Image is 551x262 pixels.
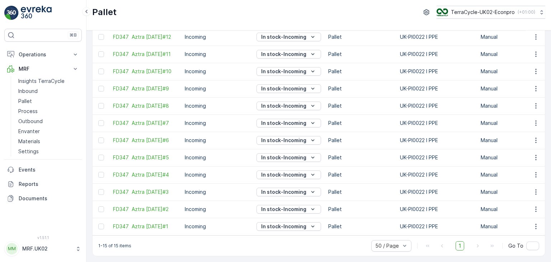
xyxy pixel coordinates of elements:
div: Toggle Row Selected [98,224,104,229]
a: FD347 Aztra 20.02.2024#9 [113,85,178,92]
p: Insights TerraCycle [18,78,65,85]
p: UK-PI0022 I PPE [400,51,474,58]
button: In stock-Incoming [256,222,321,231]
p: Manual [481,154,545,161]
p: Pallet [328,206,393,213]
a: FD347 Aztra 20.02.2024#6 [113,137,178,144]
a: FD347 Aztra 20.02.2024#7 [113,120,178,127]
button: In stock-Incoming [256,67,321,76]
p: Incoming [185,85,249,92]
img: logo_light-DOdMpM7g.png [21,6,52,20]
div: Toggle Row Selected [98,86,104,92]
button: In stock-Incoming [256,50,321,59]
span: FD347 Aztra [DATE]#2 [113,206,178,213]
div: Toggle Row Selected [98,137,104,143]
a: Outbound [15,116,82,126]
button: In stock-Incoming [256,153,321,162]
div: MM [6,243,18,254]
span: FD347 Aztra [DATE]#5 [113,154,178,161]
p: Manual [481,85,545,92]
a: FD347 Aztra 20.02.2024#5 [113,154,178,161]
p: In stock-Incoming [261,33,306,41]
p: In stock-Incoming [261,120,306,127]
p: Inbound [18,88,38,95]
p: Pallet [328,223,393,230]
p: Documents [19,195,79,202]
p: Pallet [328,154,393,161]
p: UK-PI0022 I PPE [400,68,474,75]
div: Toggle Row Selected [98,69,104,74]
a: FD347 Aztra 20.02.2024#11 [113,51,178,58]
a: Inbound [15,86,82,96]
a: Insights TerraCycle [15,76,82,86]
div: Toggle Row Selected [98,51,104,57]
span: v 1.51.1 [4,235,82,240]
p: Incoming [185,188,249,196]
button: In stock-Incoming [256,102,321,110]
a: FD347 Aztra 20.02.2024#10 [113,68,178,75]
p: Manual [481,206,545,213]
button: In stock-Incoming [256,119,321,127]
p: Envanter [18,128,40,135]
p: Incoming [185,137,249,144]
p: Outbound [18,118,43,125]
p: Pallet [328,51,393,58]
div: Toggle Row Selected [98,120,104,126]
p: Manual [481,137,545,144]
button: In stock-Incoming [256,205,321,214]
a: Envanter [15,126,82,136]
p: TerraCycle-UK02-Econpro [451,9,515,16]
span: FD347 Aztra [DATE]#10 [113,68,178,75]
span: 1 [456,241,464,251]
p: Incoming [185,68,249,75]
p: Pallet [328,102,393,109]
p: Manual [481,33,545,41]
p: Manual [481,51,545,58]
p: Incoming [185,33,249,41]
div: Toggle Row Selected [98,155,104,160]
p: In stock-Incoming [261,137,306,144]
button: MMMRF.UK02 [4,241,82,256]
button: In stock-Incoming [256,188,321,196]
span: FD347 Aztra [DATE]#7 [113,120,178,127]
span: FD347 Aztra [DATE]#12 [113,33,178,41]
p: MRF [19,65,67,72]
p: UK-PI0022 I PPE [400,102,474,109]
p: Incoming [185,51,249,58]
a: FD347 Aztra 20.02.2024#12 [113,33,178,41]
p: ( +01:00 ) [518,9,535,15]
p: MRF.UK02 [22,245,72,252]
button: In stock-Incoming [256,170,321,179]
p: Incoming [185,102,249,109]
p: In stock-Incoming [261,85,306,92]
p: Manual [481,188,545,196]
p: In stock-Incoming [261,51,306,58]
p: In stock-Incoming [261,223,306,230]
a: FD347 Aztra 20.02.2024#1 [113,223,178,230]
span: FD347 Aztra [DATE]#1 [113,223,178,230]
p: Manual [481,68,545,75]
button: In stock-Incoming [256,136,321,145]
p: Pallet [328,137,393,144]
p: UK-PI0022 I PPE [400,223,474,230]
p: Pallet [92,6,117,18]
span: FD347 Aztra [DATE]#11 [113,51,178,58]
a: Reports [4,177,82,191]
p: Pallet [328,188,393,196]
p: Pallet [18,98,32,105]
p: Settings [18,148,39,155]
div: Toggle Row Selected [98,103,104,109]
button: In stock-Incoming [256,33,321,41]
p: Reports [19,181,79,188]
div: Toggle Row Selected [98,172,104,178]
p: Pallet [328,171,393,178]
p: Pallet [328,85,393,92]
p: In stock-Incoming [261,188,306,196]
p: Process [18,108,38,115]
a: FD347 Aztra 20.02.2024#8 [113,102,178,109]
p: UK-PI0022 I PPE [400,85,474,92]
span: FD347 Aztra [DATE]#9 [113,85,178,92]
span: FD347 Aztra [DATE]#8 [113,102,178,109]
span: Go To [508,242,523,249]
p: Manual [481,171,545,178]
